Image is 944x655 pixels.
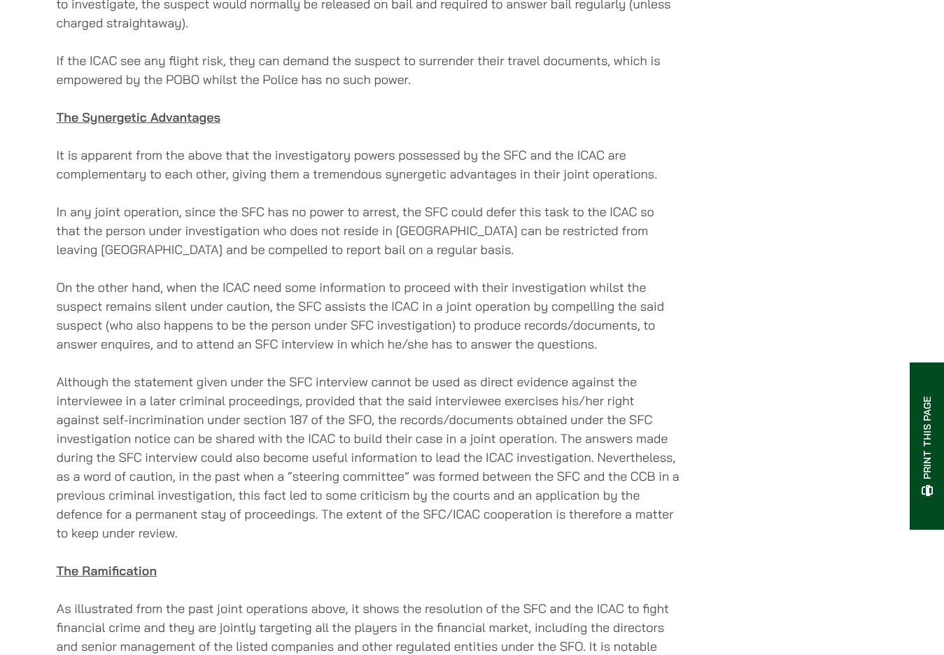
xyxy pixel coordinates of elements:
p: If the ICAC see any flight risk, they can demand the suspect to surrender their travel documents,... [57,51,680,89]
p: In any joint operation, since the SFC has no power to arrest, the SFC could defer this task to th... [57,202,680,259]
p: Although the statement given under the SFC interview cannot be used as direct evidence against th... [57,372,680,542]
p: On the other hand, when the ICAC need some information to proceed with their investigation whilst... [57,278,680,353]
p: It is apparent from the above that the investigatory powers possessed by the SFC and the ICAC are... [57,146,680,183]
u: The Synergetic Advantages [57,109,221,125]
u: The Ramification [57,563,157,579]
